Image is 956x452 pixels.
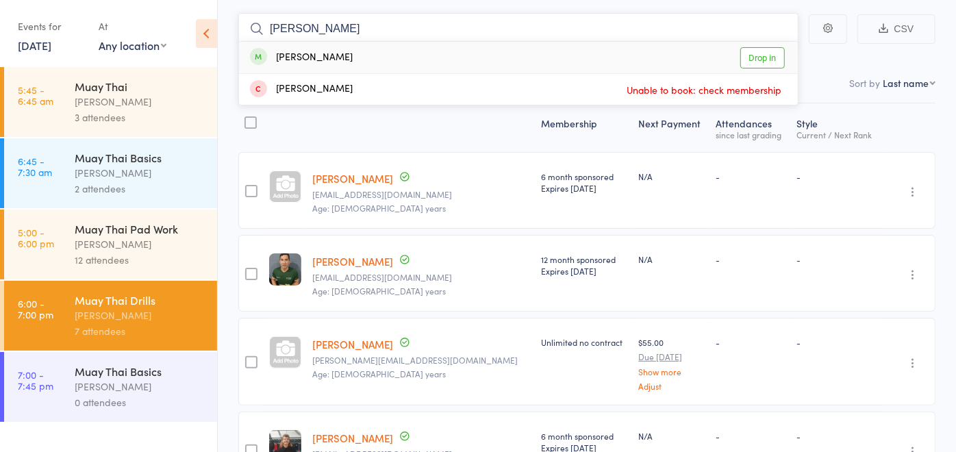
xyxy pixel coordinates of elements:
[75,165,205,181] div: [PERSON_NAME]
[716,336,785,348] div: -
[710,110,791,146] div: Atten­dances
[797,253,877,265] div: -
[75,236,205,252] div: [PERSON_NAME]
[75,181,205,197] div: 2 attendees
[536,110,633,146] div: Membership
[541,336,628,348] div: Unlimited no contract
[797,171,877,182] div: -
[638,430,705,442] div: N/A
[4,138,217,208] a: 6:45 -7:30 amMuay Thai Basics[PERSON_NAME]2 attendees
[18,15,85,38] div: Events for
[633,110,710,146] div: Next Payment
[4,67,217,137] a: 5:45 -6:45 amMuay Thai[PERSON_NAME]3 attendees
[4,352,217,422] a: 7:00 -7:45 pmMuay Thai Basics[PERSON_NAME]0 attendees
[716,430,785,442] div: -
[75,307,205,323] div: [PERSON_NAME]
[638,352,705,362] small: Due [DATE]
[99,38,166,53] div: Any location
[75,364,205,379] div: Muay Thai Basics
[312,355,530,365] small: Mitch.a.jackson05@gmail.com
[75,252,205,268] div: 12 attendees
[312,171,393,186] a: [PERSON_NAME]
[312,254,393,268] a: [PERSON_NAME]
[312,431,393,445] a: [PERSON_NAME]
[541,171,628,194] div: 6 month sponsored
[312,368,446,379] span: Age: [DEMOGRAPHIC_DATA] years
[740,47,785,68] a: Drop in
[4,210,217,279] a: 5:00 -6:00 pmMuay Thai Pad Work[PERSON_NAME]12 attendees
[797,336,877,348] div: -
[18,155,52,177] time: 6:45 - 7:30 am
[99,15,166,38] div: At
[312,202,446,214] span: Age: [DEMOGRAPHIC_DATA] years
[75,394,205,410] div: 0 attendees
[849,76,880,90] label: Sort by
[541,253,628,277] div: 12 month sponsored
[638,253,705,265] div: N/A
[792,110,883,146] div: Style
[18,227,54,249] time: 5:00 - 6:00 pm
[75,323,205,339] div: 7 attendees
[883,76,929,90] div: Last name
[312,337,393,351] a: [PERSON_NAME]
[269,253,301,286] img: image1718782545.png
[797,130,877,139] div: Current / Next Rank
[857,14,935,44] button: CSV
[250,81,353,97] div: [PERSON_NAME]
[75,94,205,110] div: [PERSON_NAME]
[716,253,785,265] div: -
[638,171,705,182] div: N/A
[638,381,705,390] a: Adjust
[797,430,877,442] div: -
[18,84,53,106] time: 5:45 - 6:45 am
[18,38,51,53] a: [DATE]
[75,150,205,165] div: Muay Thai Basics
[75,110,205,125] div: 3 attendees
[18,369,53,391] time: 7:00 - 7:45 pm
[638,336,705,390] div: $55.00
[75,292,205,307] div: Muay Thai Drills
[541,265,628,277] div: Expires [DATE]
[716,130,785,139] div: since last grading
[312,273,530,282] small: carlosfarra@gmail.com
[716,171,785,182] div: -
[312,285,446,297] span: Age: [DEMOGRAPHIC_DATA] years
[638,367,705,376] a: Show more
[75,221,205,236] div: Muay Thai Pad Work
[541,182,628,194] div: Expires [DATE]
[623,79,785,100] span: Unable to book: check membership
[18,298,53,320] time: 6:00 - 7:00 pm
[312,190,530,199] small: kadendanyliuk@gmail.com
[75,379,205,394] div: [PERSON_NAME]
[238,13,798,45] input: Search by name
[75,79,205,94] div: Muay Thai
[250,50,353,66] div: [PERSON_NAME]
[4,281,217,351] a: 6:00 -7:00 pmMuay Thai Drills[PERSON_NAME]7 attendees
